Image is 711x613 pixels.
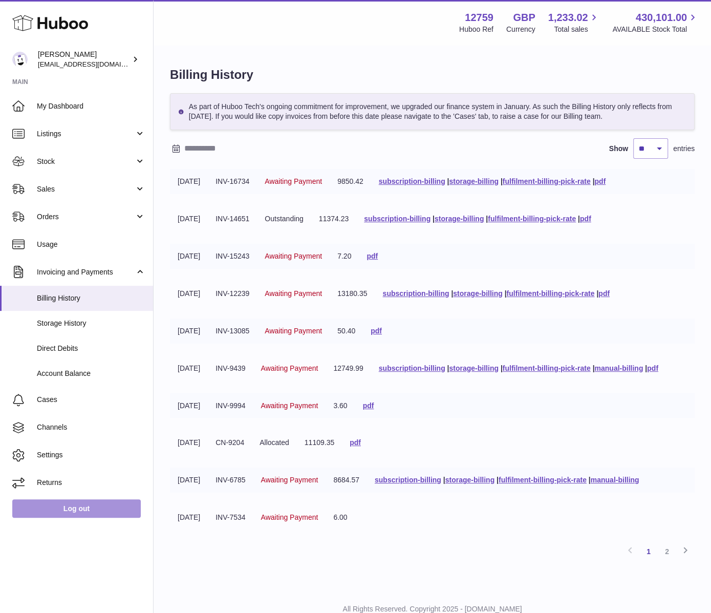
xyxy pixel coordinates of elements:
[37,344,145,353] span: Direct Debits
[433,215,435,223] span: |
[12,499,141,518] a: Log out
[447,364,449,372] span: |
[447,177,449,185] span: |
[578,215,580,223] span: |
[503,177,591,185] a: fulfilment-billing-pick-rate
[261,401,318,410] span: Awaiting Payment
[37,450,145,460] span: Settings
[548,11,600,34] a: 1,233.02 Total sales
[658,542,676,561] a: 2
[170,356,208,381] td: [DATE]
[636,11,687,25] span: 430,101.00
[612,11,699,34] a: 430,101.00 AVAILABLE Stock Total
[170,319,208,344] td: [DATE]
[170,393,208,418] td: [DATE]
[311,206,356,231] td: 11374.23
[445,476,494,484] a: storage-billing
[170,505,208,530] td: [DATE]
[647,364,658,372] a: pdf
[330,244,359,269] td: 7.20
[326,393,355,418] td: 3.60
[37,267,135,277] span: Invoicing and Payments
[170,244,208,269] td: [DATE]
[371,327,382,335] a: pdf
[639,542,658,561] a: 1
[37,319,145,328] span: Storage History
[208,356,253,381] td: INV-9439
[506,289,594,298] a: fulfilment-billing-pick-rate
[580,215,591,223] a: pdf
[350,438,361,447] a: pdf
[208,393,253,418] td: INV-9994
[208,319,257,344] td: INV-13085
[37,395,145,405] span: Cases
[488,215,576,223] a: fulfilment-billing-pick-rate
[591,476,639,484] a: manual-billing
[170,281,208,306] td: [DATE]
[37,369,145,378] span: Account Balance
[554,25,599,34] span: Total sales
[453,289,502,298] a: storage-billing
[673,144,695,154] span: entries
[486,215,488,223] span: |
[37,212,135,222] span: Orders
[260,438,289,447] span: Allocated
[326,468,367,493] td: 8684.57
[435,215,484,223] a: storage-billing
[443,476,445,484] span: |
[367,252,378,260] a: pdf
[503,364,591,372] a: fulfilment-billing-pick-rate
[592,364,594,372] span: |
[38,50,130,69] div: [PERSON_NAME]
[170,67,695,83] h1: Billing History
[513,11,535,25] strong: GBP
[208,206,257,231] td: INV-14651
[330,281,375,306] td: 13180.35
[208,430,252,455] td: CN-9204
[501,364,503,372] span: |
[208,244,257,269] td: INV-15243
[363,401,374,410] a: pdf
[506,25,535,34] div: Currency
[12,52,28,67] img: sofiapanwar@unndr.com
[375,476,441,484] a: subscription-billing
[261,476,318,484] span: Awaiting Payment
[596,289,598,298] span: |
[449,364,498,372] a: storage-billing
[645,364,647,372] span: |
[37,422,145,432] span: Channels
[37,240,145,249] span: Usage
[265,327,322,335] span: Awaiting Payment
[265,289,322,298] span: Awaiting Payment
[592,177,594,185] span: |
[170,93,695,130] div: As part of Huboo Tech's ongoing commitment for improvement, we upgraded our finance system in Jan...
[364,215,430,223] a: subscription-billing
[170,169,208,194] td: [DATE]
[208,468,253,493] td: INV-6785
[37,129,135,139] span: Listings
[265,177,322,185] span: Awaiting Payment
[37,184,135,194] span: Sales
[379,364,445,372] a: subscription-billing
[261,513,318,521] span: Awaiting Payment
[326,356,371,381] td: 12749.99
[37,157,135,166] span: Stock
[497,476,499,484] span: |
[589,476,591,484] span: |
[505,289,507,298] span: |
[170,430,208,455] td: [DATE]
[37,101,145,111] span: My Dashboard
[208,281,257,306] td: INV-12239
[330,169,371,194] td: 9850.42
[382,289,449,298] a: subscription-billing
[37,478,145,488] span: Returns
[170,206,208,231] td: [DATE]
[594,177,606,185] a: pdf
[465,11,493,25] strong: 12759
[297,430,342,455] td: 11109.35
[330,319,363,344] td: 50.40
[379,177,445,185] a: subscription-billing
[208,169,257,194] td: INV-16734
[499,476,587,484] a: fulfilment-billing-pick-rate
[548,11,588,25] span: 1,233.02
